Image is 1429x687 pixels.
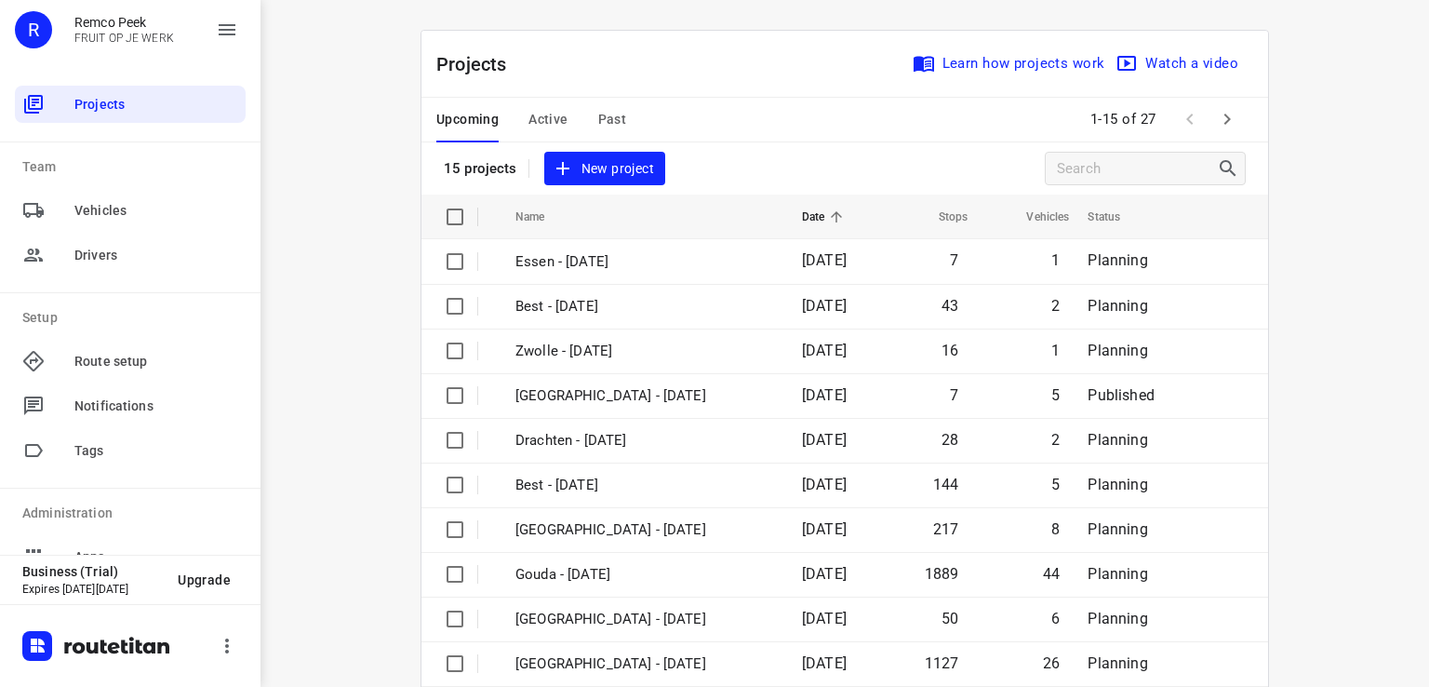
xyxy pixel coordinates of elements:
span: Planning [1088,342,1147,359]
span: 7 [950,251,958,269]
div: Drivers [15,236,246,274]
span: [DATE] [802,297,847,315]
button: Upgrade [163,563,246,597]
span: 5 [1051,476,1060,493]
p: Zwolle - Thursday [515,519,774,541]
span: Previous Page [1171,101,1209,138]
span: 2 [1051,431,1060,449]
span: 8 [1051,520,1060,538]
p: Remco Peek [74,15,174,30]
div: Route setup [15,343,246,380]
span: Date [802,206,849,228]
span: [DATE] [802,431,847,449]
span: Apps [74,547,238,567]
p: Expires [DATE][DATE] [22,583,163,596]
p: Projects [436,50,522,78]
p: Business (Trial) [22,564,163,579]
span: Next Page [1209,101,1246,138]
span: [DATE] [802,251,847,269]
span: [DATE] [802,520,847,538]
span: New project [555,157,654,181]
span: [DATE] [802,654,847,672]
div: Tags [15,432,246,469]
span: 43 [942,297,958,315]
span: [DATE] [802,476,847,493]
div: R [15,11,52,48]
span: 7 [950,386,958,404]
span: 2 [1051,297,1060,315]
span: 1-15 of 27 [1083,100,1164,140]
p: Essen - [DATE] [515,251,774,273]
span: 5 [1051,386,1060,404]
span: [DATE] [802,386,847,404]
span: Notifications [74,397,238,416]
span: Planning [1088,431,1147,449]
span: Upgrade [178,572,231,587]
span: 144 [933,476,959,493]
span: 1127 [925,654,959,672]
span: 28 [942,431,958,449]
span: [DATE] [802,610,847,627]
span: Planning [1088,476,1147,493]
span: 44 [1043,565,1060,583]
span: Name [515,206,569,228]
span: [DATE] [802,342,847,359]
div: Vehicles [15,192,246,229]
p: Zwolle - [DATE] [515,341,774,362]
p: Drachten - Thursday [515,430,774,451]
p: Gemeente Rotterdam - Thursday [515,385,774,407]
span: Published [1088,386,1155,404]
span: 26 [1043,654,1060,672]
span: 1 [1051,251,1060,269]
span: 6 [1051,610,1060,627]
span: Planning [1088,520,1147,538]
span: Vehicles [74,201,238,221]
span: Upcoming [436,108,499,131]
input: Search projects [1057,155,1217,183]
p: Setup [22,308,246,328]
span: Past [598,108,627,131]
div: Projects [15,86,246,123]
span: Stops [915,206,968,228]
span: Drivers [74,246,238,265]
span: 1889 [925,565,959,583]
p: Administration [22,504,246,523]
span: 1 [1051,342,1060,359]
span: 50 [942,610,958,627]
div: Apps [15,538,246,575]
span: Planning [1088,610,1147,627]
span: Planning [1088,251,1147,269]
p: Best - Friday [515,296,774,317]
p: Team [22,157,246,177]
span: Planning [1088,297,1147,315]
p: Best - Thursday [515,475,774,496]
div: Search [1217,157,1245,180]
span: 217 [933,520,959,538]
span: Planning [1088,565,1147,583]
span: Active [528,108,568,131]
span: Status [1088,206,1144,228]
button: New project [544,152,665,186]
span: Projects [74,95,238,114]
p: Gouda - Wednesday [515,564,774,586]
span: 16 [942,342,958,359]
p: FRUIT OP JE WERK [74,32,174,45]
p: Zwolle - Wednesday [515,653,774,675]
div: Notifications [15,387,246,424]
span: Vehicles [1002,206,1069,228]
p: Antwerpen - Wednesday [515,609,774,630]
span: Tags [74,441,238,461]
span: [DATE] [802,565,847,583]
p: 15 projects [444,160,517,177]
span: Route setup [74,352,238,371]
span: Planning [1088,654,1147,672]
